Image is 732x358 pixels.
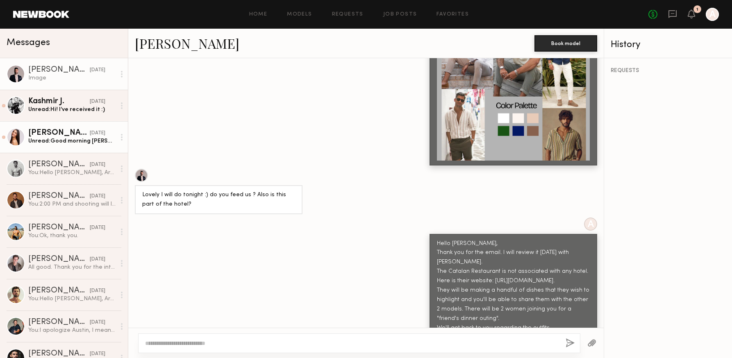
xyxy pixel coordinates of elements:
a: Models [287,12,312,17]
div: [DATE] [90,287,105,295]
a: A [706,8,719,21]
div: [DATE] [90,224,105,232]
div: REQUESTS [611,68,725,74]
div: You: Hello [PERSON_NAME], Are you available the afternoon of [DATE] for a restaurant photoshoot i... [28,295,116,303]
div: [PERSON_NAME] [28,66,90,74]
div: [DATE] [90,161,105,169]
div: You: I apologize Austin, I meant to write Hello [PERSON_NAME] not [PERSON_NAME]. [28,326,116,334]
a: Job Posts [383,12,417,17]
div: [DATE] [90,66,105,74]
div: Hello [PERSON_NAME], Thank you for the email. I will review it [DATE] with [PERSON_NAME]. The Cat... [437,239,590,342]
div: History [611,40,725,50]
div: [PERSON_NAME] [28,318,90,326]
div: Unread: Good morning [PERSON_NAME], Absolutely, I’ll take care of that [DATE]. I’ll send the QR c... [28,137,116,145]
div: [DATE] [90,98,105,106]
div: [PERSON_NAME] [28,350,90,358]
div: Unread: Hi! I’ve received it :) [28,106,116,113]
div: You: 2:00 PM and shooting will last 2-3 hours. The rate is $500 for the session. [28,200,116,208]
div: [DATE] [90,350,105,358]
a: Home [249,12,268,17]
a: Book model [534,39,597,46]
div: You: Hello [PERSON_NAME], Are you available for a restaurant photoshoot in [GEOGRAPHIC_DATA] on [... [28,169,116,177]
div: [PERSON_NAME] [28,224,90,232]
span: Messages [7,38,50,48]
div: [DATE] [90,129,105,137]
a: Favorites [436,12,469,17]
a: [PERSON_NAME] [135,34,239,52]
div: [DATE] [90,256,105,263]
div: [PERSON_NAME] [28,129,90,137]
div: [DATE] [90,319,105,326]
div: [PERSON_NAME] [28,287,90,295]
div: 1 [696,7,698,12]
div: [DATE] [90,193,105,200]
button: Book model [534,35,597,52]
div: You: Ok, thank you. [28,232,116,240]
div: Image [28,74,116,82]
div: [PERSON_NAME] [28,161,90,169]
div: Kashmir J. [28,97,90,106]
div: Lovely I will do tonight :) do you feed us ? Also is this part of the hotel? [142,190,295,209]
div: All good. Thank you for the interest. [28,263,116,271]
a: Requests [332,12,364,17]
div: [PERSON_NAME] [28,255,90,263]
div: [PERSON_NAME] [28,192,90,200]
